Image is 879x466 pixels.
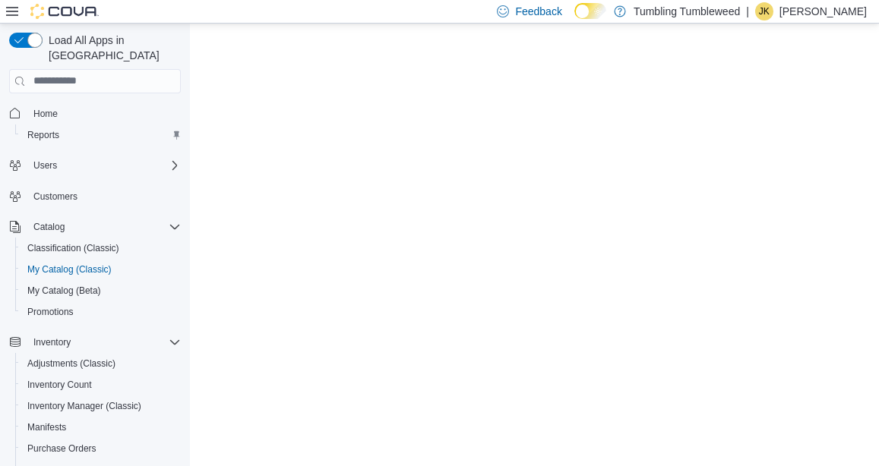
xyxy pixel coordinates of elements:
button: Promotions [15,301,187,323]
img: Cova [30,4,99,19]
span: Inventory [27,333,181,351]
span: Customers [33,190,77,203]
p: [PERSON_NAME] [779,2,867,20]
button: Users [27,156,63,175]
button: My Catalog (Beta) [15,280,187,301]
span: Inventory [33,336,71,348]
button: Inventory [27,333,77,351]
button: My Catalog (Classic) [15,259,187,280]
div: Jessica Knight [755,2,773,20]
span: Users [27,156,181,175]
a: Customers [27,187,84,206]
a: Classification (Classic) [21,239,125,257]
a: My Catalog (Beta) [21,282,107,300]
button: Reports [15,124,187,146]
a: Adjustments (Classic) [21,354,122,373]
a: Home [27,105,64,123]
span: Inventory Count [21,376,181,394]
span: Promotions [27,306,74,318]
span: Catalog [27,218,181,236]
button: Catalog [27,218,71,236]
span: Home [33,108,58,120]
span: Manifests [27,421,66,433]
span: Manifests [21,418,181,436]
span: Feedback [515,4,561,19]
a: My Catalog (Classic) [21,260,118,279]
button: Purchase Orders [15,438,187,459]
span: Purchase Orders [21,439,181,458]
span: JK [759,2,770,20]
button: Customers [3,185,187,207]
span: Catalog [33,221,65,233]
span: Customers [27,187,181,206]
button: Inventory [3,332,187,353]
span: Dark Mode [574,19,575,20]
span: Classification (Classic) [27,242,119,254]
button: Adjustments (Classic) [15,353,187,374]
a: Inventory Count [21,376,98,394]
input: Dark Mode [574,3,606,19]
span: Users [33,159,57,172]
button: Home [3,102,187,124]
span: Adjustments (Classic) [21,354,181,373]
button: Inventory Manager (Classic) [15,395,187,417]
span: Reports [27,129,59,141]
button: Manifests [15,417,187,438]
span: Adjustments (Classic) [27,357,115,370]
span: Classification (Classic) [21,239,181,257]
button: Inventory Count [15,374,187,395]
span: Inventory Manager (Classic) [27,400,141,412]
a: Inventory Manager (Classic) [21,397,147,415]
span: Promotions [21,303,181,321]
a: Promotions [21,303,80,321]
span: Purchase Orders [27,442,96,455]
span: Home [27,104,181,123]
a: Reports [21,126,65,144]
a: Purchase Orders [21,439,103,458]
a: Manifests [21,418,72,436]
span: My Catalog (Classic) [27,263,112,276]
span: My Catalog (Classic) [21,260,181,279]
p: | [746,2,749,20]
button: Catalog [3,216,187,238]
span: My Catalog (Beta) [27,285,101,297]
span: My Catalog (Beta) [21,282,181,300]
span: Load All Apps in [GEOGRAPHIC_DATA] [43,33,181,63]
button: Users [3,155,187,176]
span: Reports [21,126,181,144]
button: Classification (Classic) [15,238,187,259]
span: Inventory Manager (Classic) [21,397,181,415]
span: Inventory Count [27,379,92,391]
p: Tumbling Tumbleweed [634,2,740,20]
